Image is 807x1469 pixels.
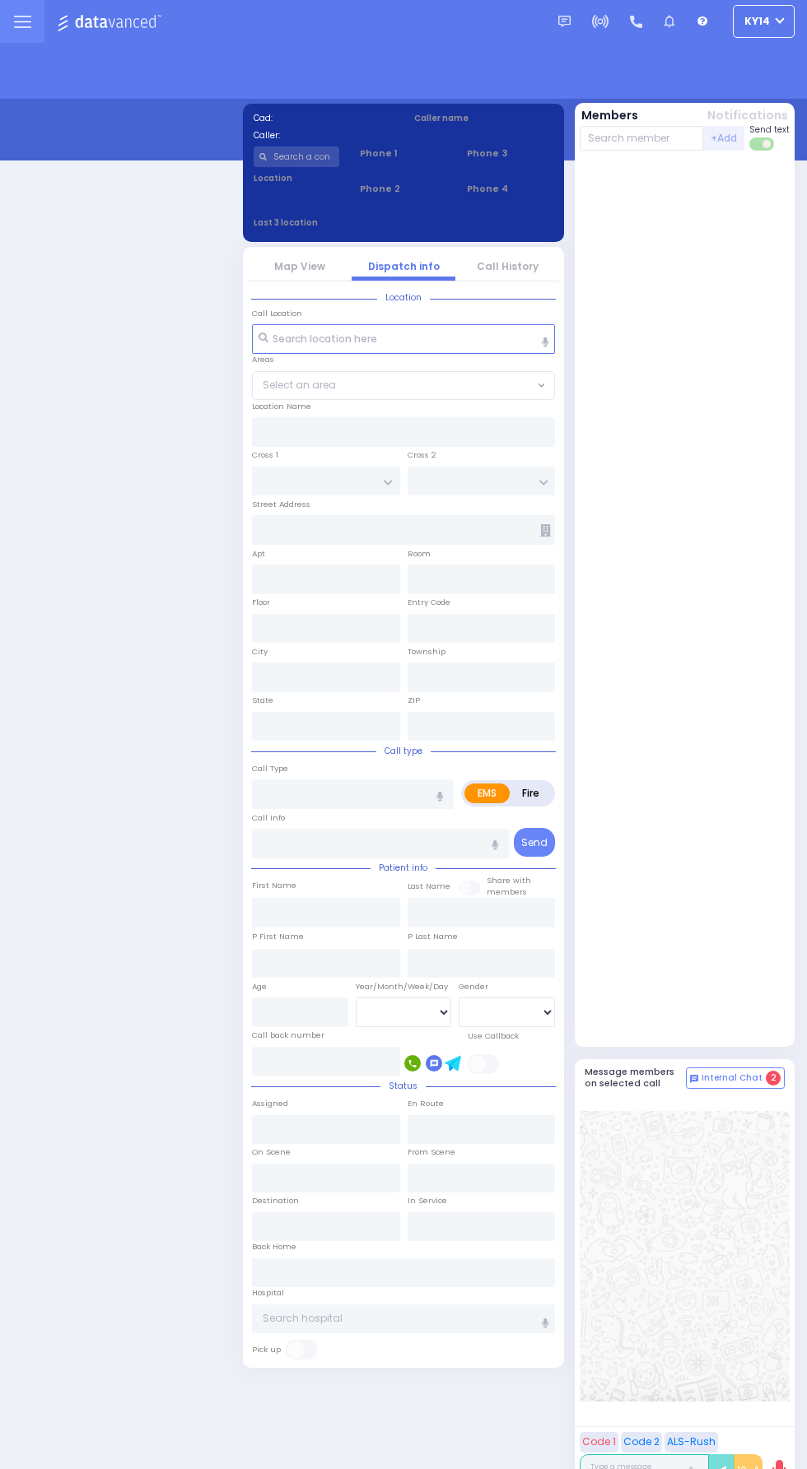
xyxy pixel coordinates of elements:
[749,136,776,152] label: Turn off text
[252,981,267,993] label: Age
[408,449,436,461] label: Cross 2
[377,291,430,304] span: Location
[468,1030,519,1042] label: Use Callback
[459,981,488,993] label: Gender
[252,1195,299,1206] label: Destination
[464,783,510,803] label: EMS
[57,12,166,32] img: Logo
[252,324,555,354] input: Search location here
[254,216,404,229] label: Last 3 location
[252,646,268,658] label: City
[467,182,553,196] span: Phone 4
[690,1075,698,1083] img: comment-alt.png
[744,14,770,29] span: KY14
[254,129,394,142] label: Caller:
[274,259,325,273] a: Map View
[702,1072,763,1084] span: Internal Chat
[408,597,450,608] label: Entry Code
[707,107,788,124] button: Notifications
[540,524,551,537] span: Other building occupants
[368,259,440,273] a: Dispatch info
[376,745,431,757] span: Call type
[408,1195,447,1206] label: In Service
[487,875,531,886] small: Share with
[477,259,539,273] a: Call History
[408,1146,455,1158] label: From Scene
[509,783,553,803] label: Fire
[766,1071,781,1085] span: 2
[487,886,527,897] span: members
[408,646,445,658] label: Township
[408,931,458,942] label: P Last Name
[580,1432,618,1453] button: Code 1
[252,597,270,608] label: Floor
[252,1098,288,1109] label: Assigned
[252,1344,281,1355] label: Pick up
[414,112,554,124] label: Caller name
[408,881,450,892] label: Last Name
[408,695,420,706] label: ZIP
[252,695,273,706] label: State
[733,5,795,38] button: KY14
[252,931,304,942] label: P First Name
[558,16,571,28] img: message.svg
[252,548,265,560] label: Apt
[252,1030,324,1041] label: Call back number
[263,378,336,393] span: Select an area
[252,449,278,461] label: Cross 1
[686,1067,785,1089] button: Internal Chat 2
[356,981,452,993] div: Year/Month/Week/Day
[252,880,296,891] label: First Name
[585,1067,687,1088] h5: Message members on selected call
[254,146,340,167] input: Search a contact
[254,112,394,124] label: Cad:
[580,126,704,151] input: Search member
[408,548,431,560] label: Room
[621,1432,662,1453] button: Code 2
[252,401,311,412] label: Location Name
[581,107,638,124] button: Members
[380,1080,426,1092] span: Status
[408,1098,444,1109] label: En Route
[749,123,790,136] span: Send text
[360,182,446,196] span: Phone 2
[252,1146,291,1158] label: On Scene
[252,812,285,824] label: Call Info
[254,172,340,184] label: Location
[252,1287,284,1299] label: Hospital
[371,862,436,874] span: Patient info
[252,308,302,319] label: Call Location
[252,354,274,365] label: Areas
[252,763,288,774] label: Call Type
[252,499,310,510] label: Street Address
[252,1241,296,1253] label: Back Home
[665,1432,718,1453] button: ALS-Rush
[252,1304,555,1334] input: Search hospital
[514,828,555,857] button: Send
[467,146,553,160] span: Phone 3
[360,146,446,160] span: Phone 1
